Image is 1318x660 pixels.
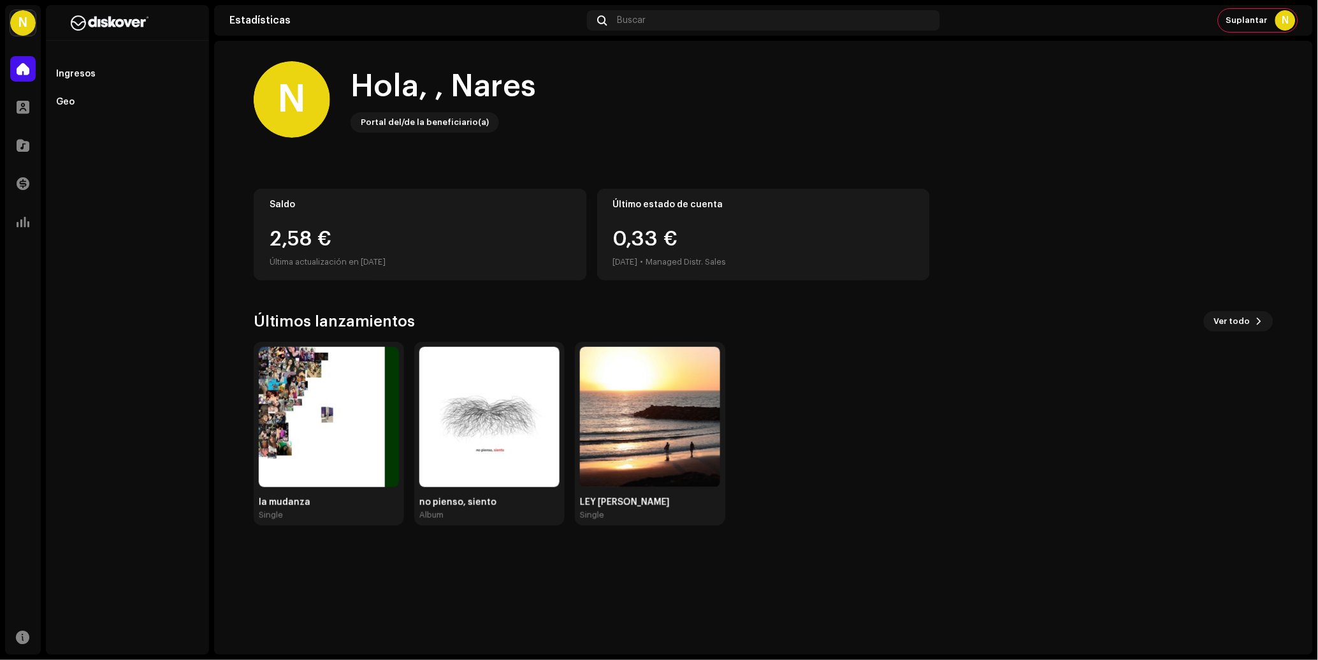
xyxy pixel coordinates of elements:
[259,347,399,487] img: 72b97ae8-f71a-47d5-8250-c399260ba896
[1275,10,1296,31] div: N
[1226,15,1268,26] span: Suplantar
[1204,311,1273,332] button: Ver todo
[259,497,399,508] div: la mudanza
[419,510,444,520] div: Album
[580,510,604,520] div: Single
[613,200,915,210] div: Último estado de cuenta
[617,15,646,26] span: Buscar
[641,254,644,270] div: •
[613,254,638,270] div: [DATE]
[51,61,204,87] re-m-nav-item: Ingresos
[361,115,489,130] div: Portal del/de la beneficiario(a)
[580,497,720,508] div: LEY [PERSON_NAME]
[270,254,571,270] div: Última actualización en [DATE]
[10,10,36,36] div: N
[646,254,727,270] div: Managed Distr. Sales
[259,510,283,520] div: Single
[56,97,75,107] div: Geo
[270,200,571,210] div: Saldo
[254,61,330,138] div: N
[254,189,587,281] re-o-card-value: Saldo
[229,15,582,26] div: Estadísticas
[419,497,560,508] div: no pienso, siento
[254,311,415,332] h3: Últimos lanzamientos
[351,66,536,107] div: Hola, , Nares
[597,189,931,281] re-o-card-value: Último estado de cuenta
[580,347,720,487] img: b1f16447-092e-4c69-b556-6364ab15f585
[1214,309,1250,334] span: Ver todo
[419,347,560,487] img: 36cd14a6-5e78-4acd-951c-ea845b00dbb3
[56,69,96,79] div: Ingresos
[51,89,204,115] re-m-nav-item: Geo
